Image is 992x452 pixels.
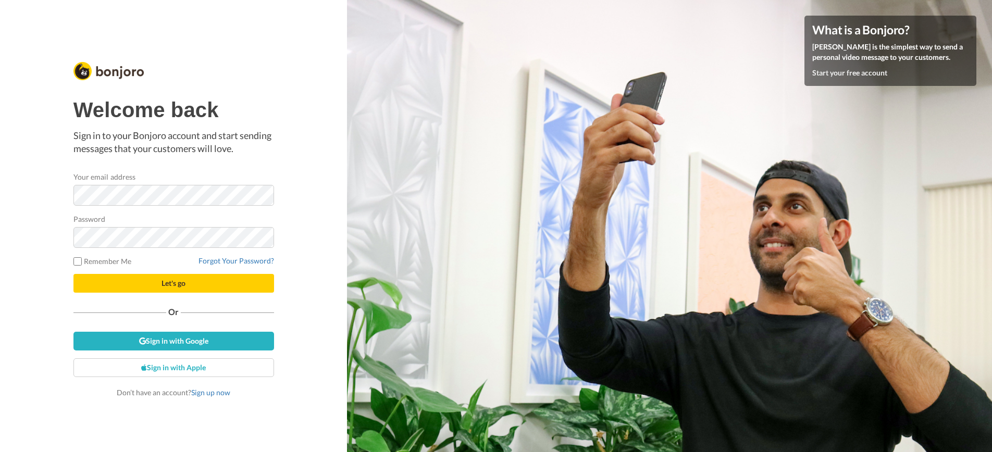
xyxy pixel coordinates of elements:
a: Sign up now [191,388,230,397]
span: Let's go [162,279,185,287]
span: Or [166,308,181,316]
a: Start your free account [812,68,887,77]
p: Sign in to your Bonjoro account and start sending messages that your customers will love. [73,129,274,156]
h1: Welcome back [73,98,274,121]
button: Let's go [73,274,274,293]
label: Your email address [73,171,135,182]
a: Sign in with Apple [73,358,274,377]
label: Password [73,214,106,224]
h4: What is a Bonjoro? [812,23,969,36]
a: Forgot Your Password? [199,256,274,265]
input: Remember Me [73,257,82,266]
span: Don’t have an account? [117,388,230,397]
label: Remember Me [73,256,132,267]
a: Sign in with Google [73,332,274,350]
p: [PERSON_NAME] is the simplest way to send a personal video message to your customers. [812,42,969,62]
